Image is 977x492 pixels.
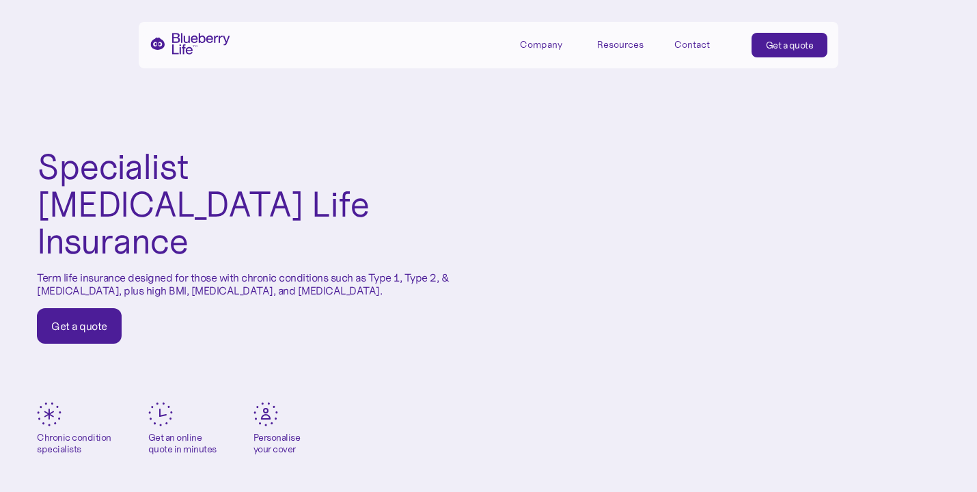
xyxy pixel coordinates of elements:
[752,33,828,57] a: Get a quote
[148,432,217,455] div: Get an online quote in minutes
[766,38,814,52] div: Get a quote
[37,271,452,297] p: Term life insurance designed for those with chronic conditions such as Type 1, Type 2, & [MEDICAL...
[37,432,111,455] div: Chronic condition specialists
[674,33,736,55] a: Contact
[51,319,107,333] div: Get a quote
[37,308,122,344] a: Get a quote
[597,39,644,51] div: Resources
[150,33,230,55] a: home
[597,33,659,55] div: Resources
[520,33,581,55] div: Company
[253,432,301,455] div: Personalise your cover
[674,39,710,51] div: Contact
[520,39,562,51] div: Company
[37,148,452,260] h1: Specialist [MEDICAL_DATA] Life Insurance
